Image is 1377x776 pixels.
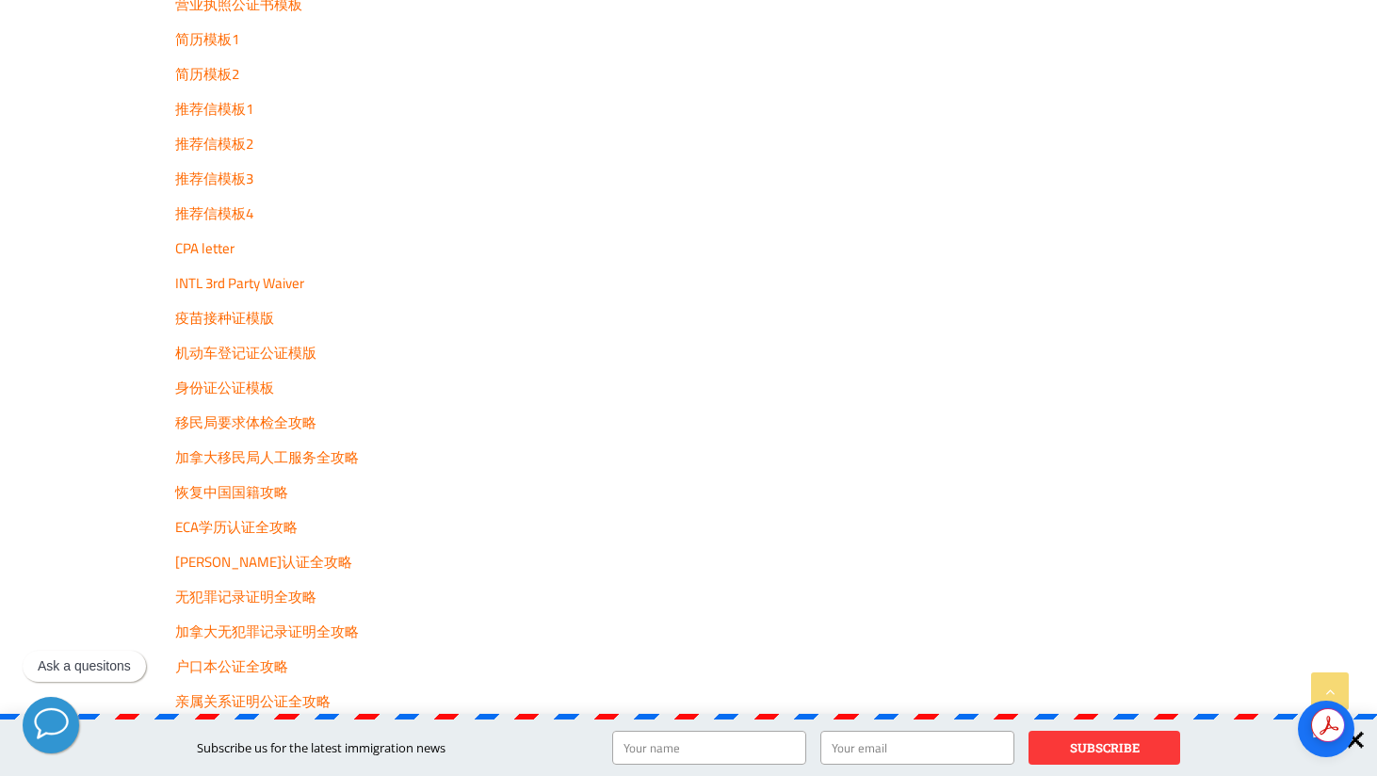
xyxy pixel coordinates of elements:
[612,731,806,765] input: Your name
[175,95,253,122] a: 推荐信模板1
[175,269,304,297] a: INTL 3rd Party Waiver
[38,658,131,674] p: Ask a quesitons
[175,304,274,331] a: 疫苗接种证模版
[175,478,288,506] a: 恢复中国国籍攻略
[175,618,359,645] a: 加拿大无犯罪记录证明全攻略
[175,339,316,366] a: 机动车登记证公证模版
[1298,701,1354,757] a: Open chat
[175,165,253,192] a: 推荐信模板3
[175,60,239,88] a: 简历模板2
[175,653,288,680] a: 户口本公证全攻略
[175,25,239,53] a: 简历模板1
[175,687,331,715] a: 亲属关系证明公证全攻略
[175,374,274,401] a: 身份证公证模板
[175,200,253,227] a: 推荐信模板4
[175,548,352,575] a: [PERSON_NAME]认证全攻略
[175,583,316,610] a: 无犯罪记录证明全攻略
[175,234,235,262] a: CPA letter
[1070,739,1140,756] strong: SUBSCRIBE
[175,444,359,471] a: 加拿大移民局人工服务全攻略
[1311,672,1349,710] a: Go to Top
[175,513,298,541] a: ECA学历认证全攻略
[175,409,316,436] a: 移民局要求体检全攻略
[197,739,445,756] span: Subscribe us for the latest immigration news
[175,130,253,157] a: 推荐信模板2
[820,731,1014,765] input: Your email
